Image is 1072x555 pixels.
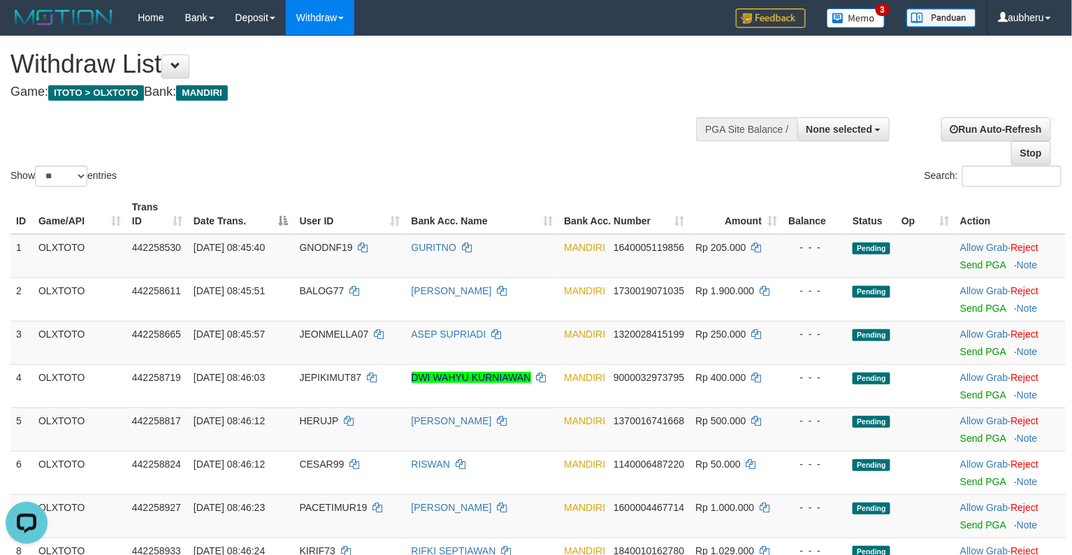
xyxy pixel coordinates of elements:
[853,459,890,471] span: Pending
[960,476,1006,487] a: Send PGA
[1017,389,1038,401] a: Note
[194,285,265,296] span: [DATE] 08:45:51
[1011,285,1039,296] a: Reject
[925,166,1062,187] label: Search:
[696,117,797,141] div: PGA Site Balance /
[1011,372,1039,383] a: Reject
[1017,433,1038,444] a: Note
[788,327,841,341] div: - - -
[33,277,126,321] td: OLXTOTO
[788,284,841,298] div: - - -
[788,240,841,254] div: - - -
[300,372,362,383] span: JEPIKIMUT87
[35,166,87,187] select: Showentries
[614,502,684,513] span: Copy 1600004467714 to clipboard
[194,415,265,426] span: [DATE] 08:46:12
[564,285,605,296] span: MANDIRI
[783,194,847,234] th: Balance
[132,329,181,340] span: 442258665
[412,372,531,383] a: DWI WAHYU KURNIAWAN
[788,414,841,428] div: - - -
[788,457,841,471] div: - - -
[695,459,741,470] span: Rp 50.000
[194,329,265,340] span: [DATE] 08:45:57
[960,372,1008,383] a: Allow Grab
[1011,141,1051,165] a: Stop
[960,415,1011,426] span: ·
[10,50,701,78] h1: Withdraw List
[194,502,265,513] span: [DATE] 08:46:23
[960,242,1008,253] a: Allow Grab
[960,303,1006,314] a: Send PGA
[960,502,1011,513] span: ·
[132,242,181,253] span: 442258530
[960,415,1008,426] a: Allow Grab
[294,194,406,234] th: User ID: activate to sort column ascending
[412,459,450,470] a: RISWAN
[10,7,117,28] img: MOTION_logo.png
[1011,502,1039,513] a: Reject
[614,415,684,426] span: Copy 1370016741668 to clipboard
[194,459,265,470] span: [DATE] 08:46:12
[906,8,976,27] img: panduan.png
[300,329,369,340] span: JEONMELLA07
[806,124,873,135] span: None selected
[960,329,1011,340] span: ·
[10,408,33,451] td: 5
[300,415,339,426] span: HERUJP
[33,408,126,451] td: OLXTOTO
[695,329,746,340] span: Rp 250.000
[960,285,1008,296] a: Allow Grab
[412,502,492,513] a: [PERSON_NAME]
[194,242,265,253] span: [DATE] 08:45:40
[960,459,1008,470] a: Allow Grab
[896,194,955,234] th: Op: activate to sort column ascending
[614,372,684,383] span: Copy 9000032973795 to clipboard
[960,433,1006,444] a: Send PGA
[1011,415,1039,426] a: Reject
[564,502,605,513] span: MANDIRI
[853,243,890,254] span: Pending
[960,285,1011,296] span: ·
[10,451,33,494] td: 6
[853,329,890,341] span: Pending
[33,451,126,494] td: OLXTOTO
[10,85,701,99] h4: Game: Bank:
[33,494,126,538] td: OLXTOTO
[10,166,117,187] label: Show entries
[960,519,1006,531] a: Send PGA
[558,194,690,234] th: Bank Acc. Number: activate to sort column ascending
[6,6,48,48] button: Open LiveChat chat widget
[33,364,126,408] td: OLXTOTO
[955,277,1066,321] td: ·
[614,285,684,296] span: Copy 1730019071035 to clipboard
[132,372,181,383] span: 442258719
[1017,476,1038,487] a: Note
[853,503,890,514] span: Pending
[1017,303,1038,314] a: Note
[10,277,33,321] td: 2
[10,234,33,278] td: 1
[960,242,1011,253] span: ·
[614,459,684,470] span: Copy 1140006487220 to clipboard
[960,372,1011,383] span: ·
[412,329,486,340] a: ASEP SUPRIADI
[412,285,492,296] a: [PERSON_NAME]
[853,286,890,298] span: Pending
[10,194,33,234] th: ID
[960,259,1006,271] a: Send PGA
[412,242,457,253] a: GURITNO
[132,415,181,426] span: 442258817
[412,415,492,426] a: [PERSON_NAME]
[300,242,353,253] span: GNODNF19
[690,194,783,234] th: Amount: activate to sort column ascending
[797,117,890,141] button: None selected
[614,242,684,253] span: Copy 1640005119856 to clipboard
[955,408,1066,451] td: ·
[10,364,33,408] td: 4
[1017,519,1038,531] a: Note
[788,500,841,514] div: - - -
[695,285,754,296] span: Rp 1.900.000
[48,85,144,101] span: ITOTO > OLXTOTO
[955,451,1066,494] td: ·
